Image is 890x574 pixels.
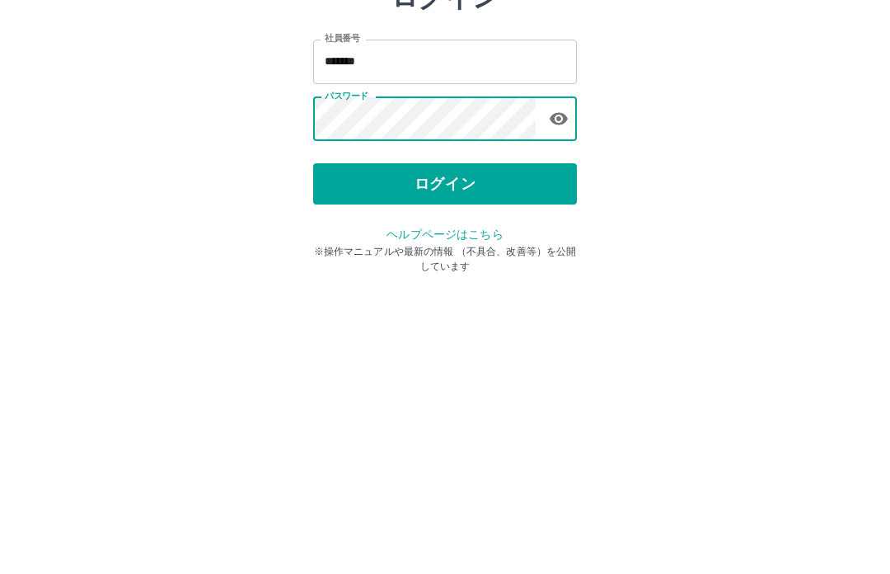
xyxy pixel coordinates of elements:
[325,154,359,167] label: 社員番号
[325,212,368,224] label: パスワード
[313,366,577,396] p: ※操作マニュアルや最新の情報 （不具合、改善等）を公開しています
[391,104,499,135] h2: ログイン
[386,350,503,363] a: ヘルプページはこちら
[313,285,577,327] button: ログイン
